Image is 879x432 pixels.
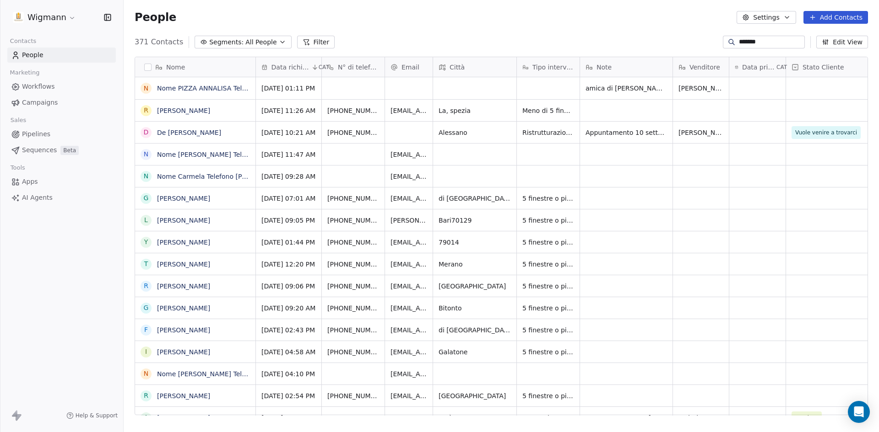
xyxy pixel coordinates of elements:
[245,37,277,47] span: All People
[157,151,862,158] a: Nome [PERSON_NAME] Telefono [PHONE_NUMBER] [GEOGRAPHIC_DATA] (Mt) Email [EMAIL_ADDRESS][DOMAIN_NA...
[580,57,673,77] div: Note
[327,128,379,137] span: [PHONE_NUMBER]
[433,57,516,77] div: Città
[144,106,148,115] div: R
[439,413,511,422] span: Patù
[327,413,379,422] span: 3336635118
[22,50,43,60] span: People
[391,172,427,181] span: [EMAIL_ADDRESS][DOMAIN_NAME]
[145,347,147,357] div: I
[76,412,118,419] span: Help & Support
[439,238,511,247] span: 79014
[7,190,116,205] a: AI Agents
[144,281,148,291] div: R
[522,347,574,357] span: 5 finestre o più di 5
[144,215,148,225] div: L
[261,260,316,269] span: [DATE] 12:20 PM
[327,304,379,313] span: [PHONE_NUMBER]
[261,325,316,335] span: [DATE] 02:43 PM
[261,413,316,422] span: [DATE] 12:45 PM
[261,347,316,357] span: [DATE] 04:58 AM
[522,106,574,115] span: Meno di 5 finestre
[327,282,379,291] span: [PHONE_NUMBER]
[13,12,24,23] img: 1630668995401.jpeg
[271,63,309,72] span: Data richiesta
[261,150,316,159] span: [DATE] 11:47 AM
[816,36,868,48] button: Edit View
[261,194,316,203] span: [DATE] 07:01 AM
[135,77,256,416] div: grid
[66,412,118,419] a: Help & Support
[7,95,116,110] a: Campaigns
[144,237,148,247] div: Y
[439,391,511,400] span: [GEOGRAPHIC_DATA]
[522,216,574,225] span: 5 finestre o più di 5
[6,66,43,80] span: Marketing
[803,63,844,72] span: Stato Cliente
[597,63,612,72] span: Note
[522,391,574,400] span: 5 finestre o più di 5
[439,216,511,225] span: Bari70129
[795,413,818,422] span: Venduto
[522,304,574,313] span: 5 finestre o più di 5
[327,238,379,247] span: [PHONE_NUMBER]
[157,283,210,290] a: [PERSON_NAME]
[261,84,316,93] span: [DATE] 01:11 PM
[522,194,574,203] span: 5 finestre o più di 5
[522,260,574,269] span: 5 finestre o più di 5
[297,36,335,48] button: Filter
[22,98,58,107] span: Campaigns
[157,195,210,202] a: [PERSON_NAME]
[144,259,148,269] div: T
[157,173,838,180] a: Nome Carmela Telefono [PHONE_NUMBER] [GEOGRAPHIC_DATA] Email [EMAIL_ADDRESS][DOMAIN_NAME] Trattam...
[22,82,55,91] span: Workflows
[144,128,149,137] div: D
[135,11,176,24] span: People
[391,391,427,400] span: [EMAIL_ADDRESS][DOMAIN_NAME]
[391,216,427,225] span: [PERSON_NAME][DOMAIN_NAME]@libero.i
[135,37,183,48] span: 371 Contacts
[678,413,723,422] span: Federica
[327,216,379,225] span: [PHONE_NUMBER]
[144,84,148,93] div: N
[157,392,210,400] a: [PERSON_NAME]
[327,347,379,357] span: [PHONE_NUMBER]
[522,413,574,422] span: 3 porte interne da sostituire.
[439,325,511,335] span: di [GEOGRAPHIC_DATA], Provincia
[517,57,580,77] div: Tipo intervento
[439,347,511,357] span: Galatone
[22,177,38,187] span: Apps
[776,64,787,71] span: CAT
[391,238,427,247] span: [EMAIL_ADDRESS][DOMAIN_NAME]
[391,304,427,313] span: [EMAIL_ADDRESS][DOMAIN_NAME]
[439,260,511,269] span: Merano
[391,260,427,269] span: [EMAIL_ADDRESS][DOMAIN_NAME]
[157,348,210,356] a: [PERSON_NAME]
[157,304,210,312] a: [PERSON_NAME]
[261,128,316,137] span: [DATE] 10:21 AM
[522,128,574,137] span: Ristrutturazione. Piano terra. Casa indipendente. Lavori terminati, sono alla fase infissi. Ora h...
[391,347,427,357] span: [EMAIL_ADDRESS][DOMAIN_NAME]
[586,413,667,422] span: appuntamento con [PERSON_NAME] [DATE] ore 11
[391,194,427,203] span: [EMAIL_ADDRESS][DOMAIN_NAME]
[157,239,210,246] a: [PERSON_NAME]
[391,106,427,115] span: [EMAIL_ADDRESS][DOMAIN_NAME]
[450,63,465,72] span: Città
[6,113,30,127] span: Sales
[439,194,511,203] span: di [GEOGRAPHIC_DATA], Monteroni
[144,369,148,379] div: N
[385,57,433,77] div: Email
[742,63,775,72] span: Data primo contatto
[848,401,870,423] div: Open Intercom Messenger
[439,128,511,137] span: Alessano
[402,63,419,72] span: Email
[157,261,210,268] a: [PERSON_NAME]
[338,63,379,72] span: N° di telefono
[166,63,185,72] span: Nome
[261,106,316,115] span: [DATE] 11:26 AM
[157,129,221,136] a: De [PERSON_NAME]
[6,34,40,48] span: Contacts
[261,172,316,181] span: [DATE] 09:28 AM
[27,11,66,23] span: Wigmann
[327,391,379,400] span: [PHONE_NUMBER]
